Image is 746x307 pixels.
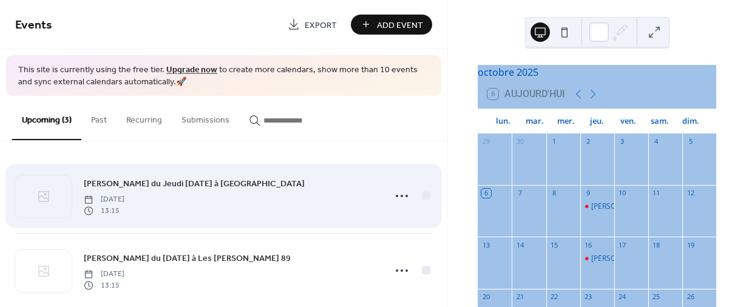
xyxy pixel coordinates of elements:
span: 13:15 [84,280,124,291]
div: 13 [481,240,490,249]
div: lun. [487,109,519,133]
a: [PERSON_NAME] du Jeudi [DATE] à [GEOGRAPHIC_DATA] [84,177,305,191]
div: 5 [686,137,695,146]
div: 20 [481,292,490,302]
div: 24 [618,292,627,302]
a: Export [279,15,346,35]
div: 4 [652,137,661,146]
span: [PERSON_NAME] du Jeudi [DATE] à [GEOGRAPHIC_DATA] [84,178,305,191]
button: Recurring [117,96,172,139]
div: 11 [652,189,661,198]
div: 7 [515,189,524,198]
span: Events [15,13,52,37]
div: 1 [550,137,559,146]
div: 10 [618,189,627,198]
div: 14 [515,240,524,249]
div: 29 [481,137,490,146]
div: 6 [481,189,490,198]
span: [PERSON_NAME] du [DATE] à Les [PERSON_NAME] 89 [84,252,291,265]
div: 3 [618,137,627,146]
a: Upgrade now [166,62,217,78]
div: 18 [652,240,661,249]
div: Rando du Jeudi 09 oct à Chuelles [580,201,614,212]
span: Export [305,19,337,32]
button: Submissions [172,96,239,139]
div: 30 [515,137,524,146]
a: [PERSON_NAME] du [DATE] à Les [PERSON_NAME] 89 [84,251,291,265]
div: 25 [652,292,661,302]
div: 23 [584,292,593,302]
span: Add Event [377,19,423,32]
button: Past [81,96,117,139]
div: 17 [618,240,627,249]
div: 2 [584,137,593,146]
span: 13:15 [84,205,124,216]
div: octobre 2025 [478,65,716,79]
div: sam. [644,109,676,133]
div: Rando du 16 oct à Les Ormes 89 [580,254,614,264]
div: 19 [686,240,695,249]
span: [DATE] [84,194,124,205]
div: 15 [550,240,559,249]
div: 8 [550,189,559,198]
div: 16 [584,240,593,249]
div: 26 [686,292,695,302]
div: mar. [519,109,551,133]
div: 9 [584,189,593,198]
div: 21 [515,292,524,302]
div: mer. [550,109,582,133]
div: dim. [675,109,707,133]
span: [DATE] [84,269,124,280]
div: 22 [550,292,559,302]
div: jeu. [582,109,613,133]
span: This site is currently using the free tier. to create more calendars, show more than 10 events an... [18,64,429,88]
div: 12 [686,189,695,198]
button: Add Event [351,15,432,35]
div: ven. [612,109,644,133]
button: Upcoming (3) [12,96,81,140]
